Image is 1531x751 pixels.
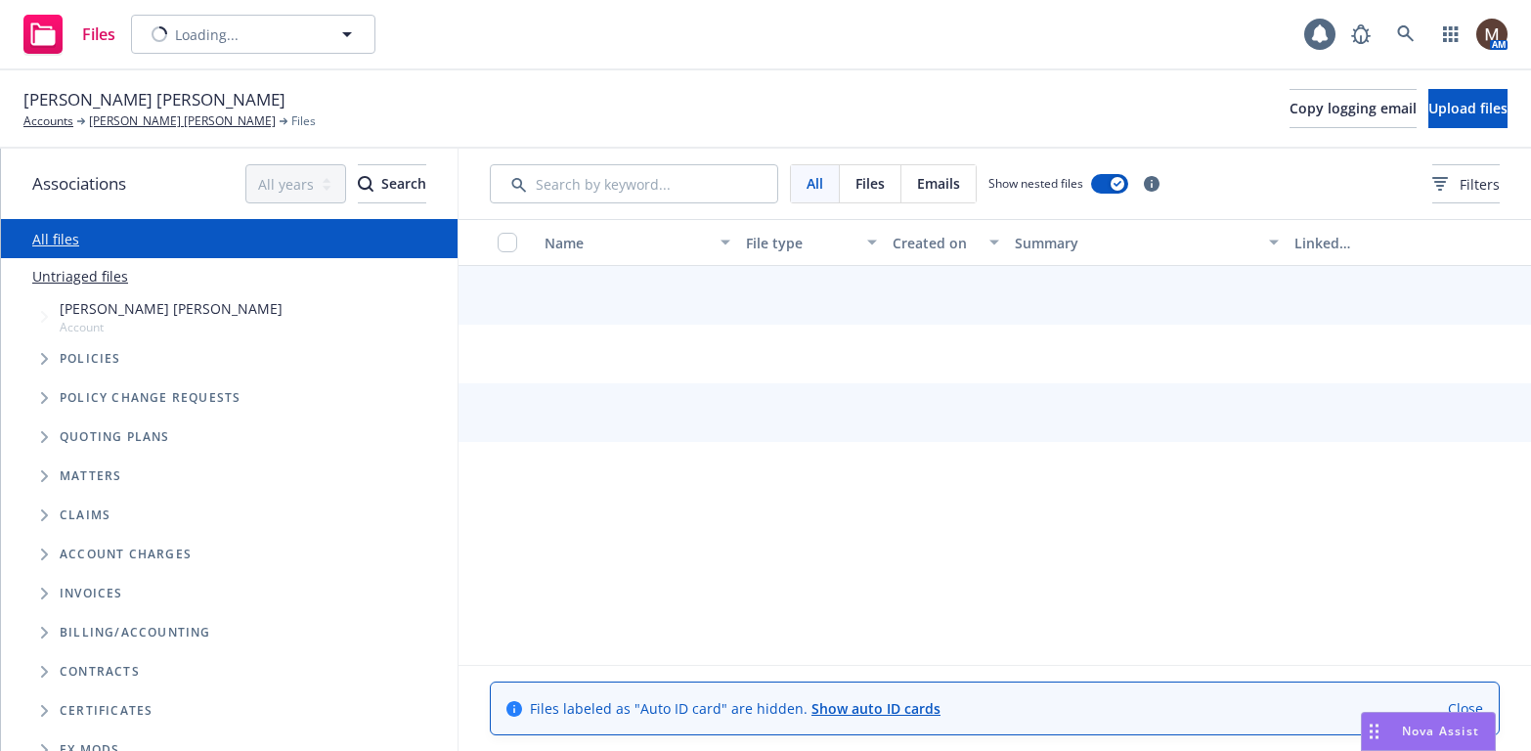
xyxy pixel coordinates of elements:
span: All [807,173,823,194]
span: Filters [1460,174,1500,195]
span: Files labeled as "Auto ID card" are hidden. [530,698,940,719]
button: Name [537,219,738,266]
button: Summary [1007,219,1287,266]
span: Files [291,112,316,130]
span: Policies [60,353,121,365]
div: Tree Example [1,294,458,613]
div: Search [358,165,426,202]
svg: Search [358,176,373,192]
div: Drag to move [1362,713,1386,750]
button: Upload files [1428,89,1508,128]
span: Filters [1432,174,1500,195]
span: Certificates [60,705,153,717]
input: Select all [498,233,517,252]
span: Nova Assist [1402,723,1479,739]
span: Invoices [60,588,123,599]
span: Loading... [175,24,239,45]
div: Summary [1015,233,1257,253]
span: Emails [917,173,960,194]
a: [PERSON_NAME] [PERSON_NAME] [89,112,276,130]
button: Nova Assist [1361,712,1496,751]
a: Accounts [23,112,73,130]
button: Copy logging email [1290,89,1417,128]
div: File type [746,233,855,253]
a: Files [16,7,123,62]
button: Linked associations [1287,219,1433,266]
button: Created on [885,219,1007,266]
button: File type [738,219,885,266]
span: Upload files [1428,99,1508,117]
span: Account [60,319,283,335]
input: Search by keyword... [490,164,778,203]
span: Files [855,173,885,194]
span: Copy logging email [1290,99,1417,117]
span: Show nested files [988,175,1083,192]
button: SearchSearch [358,164,426,203]
span: Files [82,26,115,42]
span: [PERSON_NAME] [PERSON_NAME] [60,298,283,319]
span: Quoting plans [60,431,170,443]
a: Untriaged files [32,266,128,287]
a: Close [1448,698,1483,719]
button: Filters [1432,164,1500,203]
span: Contracts [60,666,140,678]
div: Linked associations [1294,233,1425,253]
a: Search [1386,15,1425,54]
img: photo [1476,19,1508,50]
a: Show auto ID cards [811,699,940,718]
span: Matters [60,470,121,482]
span: Associations [32,171,126,197]
div: Name [545,233,709,253]
a: Report a Bug [1341,15,1380,54]
span: Account charges [60,549,192,560]
div: Created on [893,233,978,253]
span: Claims [60,509,110,521]
a: All files [32,230,79,248]
span: [PERSON_NAME] [PERSON_NAME] [23,87,285,112]
span: Billing/Accounting [60,627,211,639]
a: Switch app [1431,15,1470,54]
button: Loading... [131,15,375,54]
span: Policy change requests [60,392,241,404]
